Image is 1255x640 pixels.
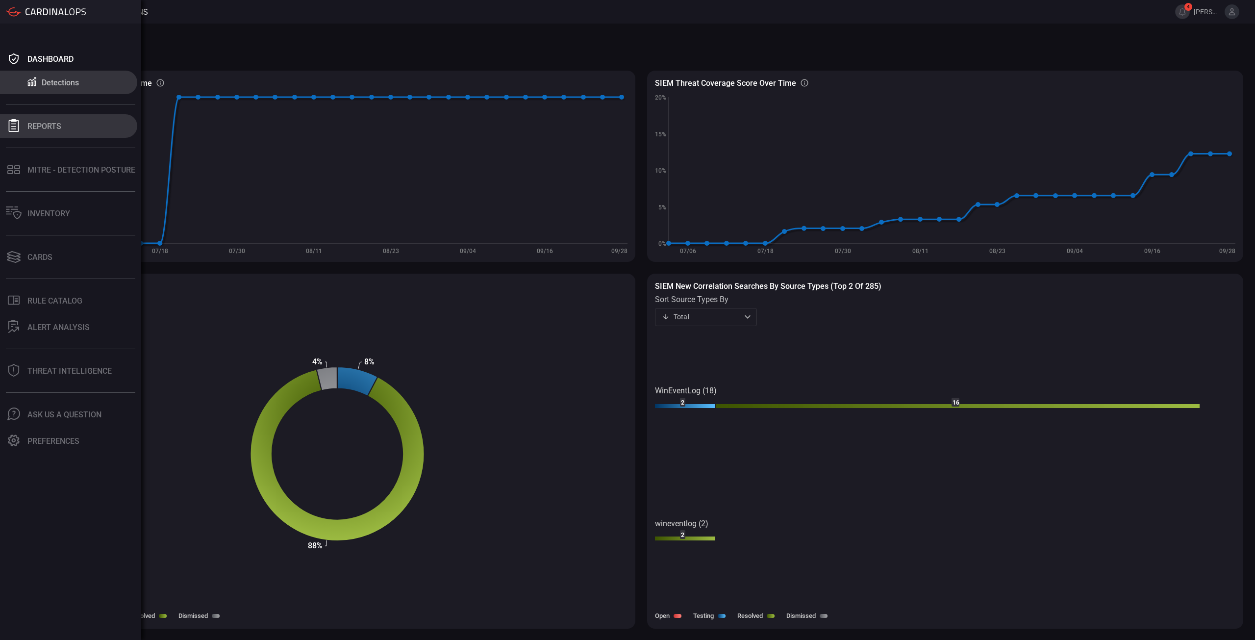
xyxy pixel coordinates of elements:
[308,541,323,550] text: 88%
[655,612,670,619] label: Open
[42,78,79,87] div: Detections
[655,282,1235,291] h3: SIEM New correlation searches by source types (Top 2 of 285)
[1194,8,1221,16] span: [PERSON_NAME].[PERSON_NAME]
[655,519,708,528] text: wineventlog (2)
[1175,4,1190,19] button: 4
[27,296,82,306] div: Rule Catalog
[655,386,717,395] text: WinEventLog (18)
[229,248,245,255] text: 07/30
[912,248,929,255] text: 08/11
[1067,248,1083,255] text: 09/04
[786,612,816,619] label: Dismissed
[27,165,135,175] div: MITRE - Detection Posture
[306,248,322,255] text: 08/11
[681,532,684,538] text: 2
[658,204,666,211] text: 5%
[27,54,74,64] div: Dashboard
[655,78,796,88] h3: SIEM Threat coverage score over time
[27,209,70,218] div: Inventory
[383,248,399,255] text: 08/23
[655,131,666,138] text: 15%
[27,436,79,446] div: Preferences
[658,240,666,247] text: 0%
[1144,248,1160,255] text: 09/16
[737,612,763,619] label: Resolved
[655,295,757,304] label: sort source types by
[662,312,741,322] div: Total
[27,410,101,419] div: Ask Us A Question
[152,248,168,255] text: 07/18
[655,167,666,174] text: 10%
[989,248,1005,255] text: 08/23
[655,94,666,101] text: 20%
[1184,3,1192,11] span: 4
[178,612,208,619] label: Dismissed
[537,248,553,255] text: 09/16
[1219,248,1235,255] text: 09/28
[680,248,696,255] text: 07/06
[27,122,61,131] div: Reports
[953,399,959,406] text: 16
[460,248,476,255] text: 09/04
[611,248,627,255] text: 09/28
[312,357,323,366] text: 4%
[27,366,112,376] div: Threat Intelligence
[364,357,375,366] text: 8%
[681,399,684,406] text: 2
[27,253,52,262] div: Cards
[835,248,851,255] text: 07/30
[693,612,714,619] label: Testing
[27,323,90,332] div: ALERT ANALYSIS
[129,612,155,619] label: Resolved
[757,248,774,255] text: 07/18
